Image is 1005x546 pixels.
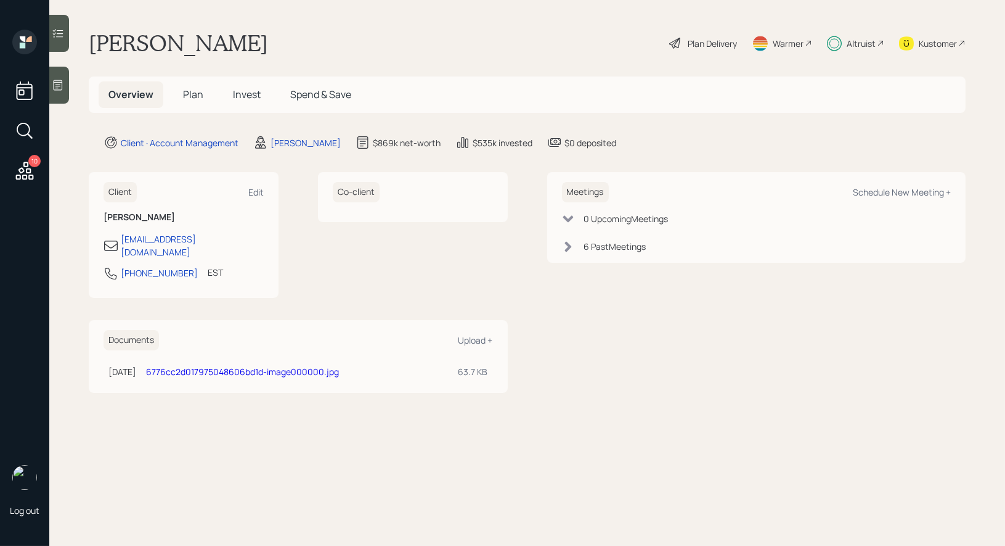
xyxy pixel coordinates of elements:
div: [DATE] [108,365,136,378]
div: 63.7 KB [458,365,488,378]
h6: Documents [104,330,159,350]
div: 0 Upcoming Meeting s [584,212,669,225]
div: Warmer [773,37,804,50]
div: $0 deposited [564,136,616,149]
div: Upload + [458,334,493,346]
div: $869k net-worth [373,136,441,149]
div: [PERSON_NAME] [271,136,341,149]
div: Edit [248,186,264,198]
h6: Co-client [333,182,380,202]
h1: [PERSON_NAME] [89,30,268,57]
div: [EMAIL_ADDRESS][DOMAIN_NAME] [121,233,264,259]
div: Client · Account Management [121,136,238,149]
div: [PHONE_NUMBER] [121,267,198,279]
div: 6 Past Meeting s [584,240,646,253]
span: Invest [233,88,261,101]
div: Schedule New Meeting + [853,186,951,198]
h6: [PERSON_NAME] [104,212,264,223]
img: treva-nostdahl-headshot.png [12,465,37,490]
span: Spend & Save [290,88,351,101]
h6: Client [104,182,137,202]
a: 6776cc2d017975048606bd1d-image000000.jpg [146,366,339,378]
div: Plan Delivery [688,37,737,50]
span: Overview [108,88,153,101]
div: Altruist [847,37,876,50]
div: 10 [28,155,41,167]
span: Plan [183,88,203,101]
div: $535k invested [473,136,532,149]
div: Log out [10,505,39,516]
h6: Meetings [562,182,609,202]
div: EST [208,266,223,279]
div: Kustomer [919,37,957,50]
